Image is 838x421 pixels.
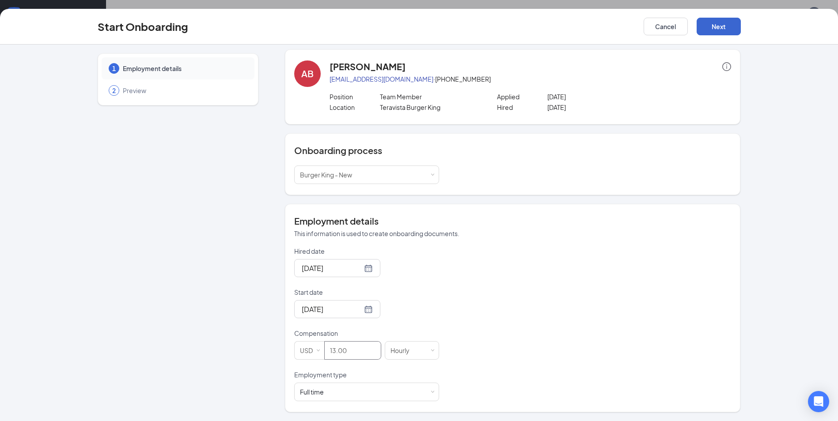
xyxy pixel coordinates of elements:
input: Sep 18, 2025 [302,304,362,315]
div: Open Intercom Messenger [808,391,829,412]
p: [DATE] [547,92,648,101]
input: Amount [325,342,381,359]
h4: [PERSON_NAME] [330,60,406,73]
p: Applied [497,92,547,101]
h4: Onboarding process [294,144,731,157]
p: [DATE] [547,103,648,112]
span: Preview [123,86,246,95]
span: Employment details [123,64,246,73]
input: Sep 15, 2025 [302,263,362,274]
div: AB [301,68,314,80]
div: [object Object] [300,387,330,396]
div: Full time [300,387,324,396]
button: Next [697,18,741,35]
p: Teravista Burger King [380,103,480,112]
p: Team Member [380,92,480,101]
button: Cancel [644,18,688,35]
p: Employment type [294,370,439,379]
p: Hired date [294,247,439,256]
span: 2 [112,86,116,95]
p: This information is used to create onboarding documents. [294,229,731,238]
h4: Employment details [294,215,731,227]
span: info-circle [722,62,731,71]
p: Position [330,92,380,101]
p: Compensation [294,329,439,338]
p: Location [330,103,380,112]
span: 1 [112,64,116,73]
h3: Start Onboarding [98,19,188,34]
span: Burger King - New [300,171,352,179]
p: Start date [294,288,439,297]
a: [EMAIL_ADDRESS][DOMAIN_NAME] [330,75,433,83]
div: USD [300,342,319,359]
div: [object Object] [300,166,358,184]
p: · [PHONE_NUMBER] [330,75,731,83]
div: Hourly [391,342,416,359]
p: Hired [497,103,547,112]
